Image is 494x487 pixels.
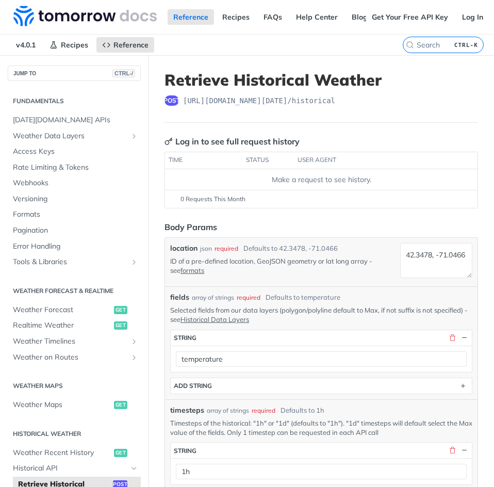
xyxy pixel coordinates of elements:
div: Defaults to temperature [266,293,340,303]
a: Historical Data Layers [180,315,249,323]
img: Tomorrow.io Weather API Docs [13,6,157,26]
h2: Fundamentals [8,96,141,106]
a: Pagination [8,223,141,238]
label: location [170,243,197,254]
div: Body Params [164,221,217,233]
textarea: 42.3478, -71.0466 [400,243,472,278]
div: Defaults to 1h [281,405,324,416]
span: 0 Requests This Month [180,194,245,204]
a: Versioning [8,191,141,207]
th: time [165,152,242,169]
a: Log In [456,9,489,25]
a: Weather Recent Historyget [8,445,141,461]
a: Tools & LibrariesShow subpages for Tools & Libraries [8,254,141,270]
a: Get Your Free API Key [366,9,454,25]
a: Formats [8,207,141,222]
a: Recipes [217,9,255,25]
a: Webhooks [8,175,141,191]
a: formats [180,266,204,274]
a: Access Keys [8,144,141,159]
div: string [174,447,196,454]
div: Log in to see full request history [164,135,300,148]
button: Show subpages for Weather Timelines [130,337,138,346]
div: Make a request to see history. [169,174,473,185]
div: Defaults to 42.3478, -71.0466 [243,243,338,254]
span: Weather Timelines [13,336,127,347]
button: Hide [459,446,469,455]
p: Selected fields from our data layers (polygon/polyline default to Max, if not suffix is not speci... [170,305,472,324]
kbd: CTRL-K [452,40,481,50]
span: Pagination [13,225,138,236]
a: Reference [168,9,214,25]
span: Weather Forecast [13,305,111,315]
span: get [114,306,127,314]
th: user agent [294,152,457,169]
span: post [164,95,179,106]
div: array of strings [207,406,249,415]
span: https://api.tomorrow.io/v4/historical [183,95,335,106]
a: Help Center [290,9,343,25]
span: [DATE][DOMAIN_NAME] APIs [13,115,138,125]
span: Reference [113,40,149,50]
a: Historical APIHide subpages for Historical API [8,461,141,476]
button: string [171,330,472,346]
a: Weather Forecastget [8,302,141,318]
span: fields [170,292,189,303]
div: required [252,406,275,415]
span: Webhooks [13,178,138,188]
a: Recipes [44,37,94,53]
div: required [237,293,260,302]
a: Weather Data LayersShow subpages for Weather Data Layers [8,128,141,144]
a: Blog [346,9,373,25]
button: Delete [448,446,457,455]
p: ID of a pre-defined location, GeoJSON geometry or lat long array - see [170,256,396,275]
div: required [215,244,238,253]
a: Error Handling [8,239,141,254]
span: Recipes [61,40,88,50]
span: Weather on Routes [13,352,127,363]
h2: Historical Weather [8,429,141,439]
span: Weather Maps [13,400,111,410]
th: status [242,152,294,169]
span: Weather Recent History [13,448,111,458]
button: Show subpages for Tools & Libraries [130,258,138,266]
a: Weather on RoutesShow subpages for Weather on Routes [8,350,141,365]
span: Error Handling [13,241,138,252]
span: CTRL-/ [112,69,135,77]
a: Rate Limiting & Tokens [8,160,141,175]
span: Realtime Weather [13,320,111,331]
p: Timesteps of the historical: "1h" or "1d" (defaults to "1h"). "1d" timesteps will default select ... [170,418,472,437]
button: Hide subpages for Historical API [130,464,138,473]
button: string [171,443,472,458]
a: [DATE][DOMAIN_NAME] APIs [8,112,141,128]
span: Versioning [13,194,138,204]
button: Show subpages for Weather on Routes [130,353,138,362]
a: Realtime Weatherget [8,318,141,333]
span: timesteps [170,405,204,416]
span: get [114,401,127,409]
button: Hide [459,333,469,343]
span: Formats [13,209,138,220]
div: array of strings [192,293,234,302]
span: Rate Limiting & Tokens [13,163,138,173]
span: get [114,449,127,457]
span: Tools & Libraries [13,257,127,267]
button: ADD string [171,378,472,394]
span: v4.0.1 [10,37,41,53]
a: Weather TimelinesShow subpages for Weather Timelines [8,334,141,349]
span: get [114,321,127,330]
button: JUMP TOCTRL-/ [8,66,141,81]
a: FAQs [258,9,288,25]
h2: Weather Maps [8,381,141,391]
span: Weather Data Layers [13,131,127,141]
svg: Key [164,137,173,145]
a: Weather Mapsget [8,397,141,413]
div: json [200,244,212,253]
span: Historical API [13,463,127,474]
a: Reference [96,37,154,53]
span: Access Keys [13,147,138,157]
button: Delete [448,333,457,343]
h2: Weather Forecast & realtime [8,286,141,296]
div: ADD string [174,382,212,389]
button: Show subpages for Weather Data Layers [130,132,138,140]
